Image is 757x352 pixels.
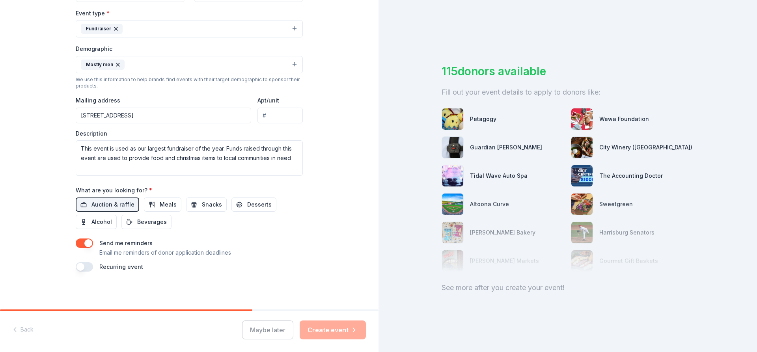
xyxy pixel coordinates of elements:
div: 115 donors available [442,63,694,80]
div: Guardian [PERSON_NAME] [470,143,542,152]
input: Enter a US address [76,108,251,123]
span: Alcohol [91,217,112,227]
span: Auction & raffle [91,200,134,209]
textarea: This event is used as our largest fundraiser of the year. Funds raised through this event are use... [76,140,303,176]
div: Fundraiser [81,24,123,34]
button: Alcohol [76,215,117,229]
img: photo for Petagogy [442,108,463,130]
input: # [257,108,303,123]
p: Email me reminders of donor application deadlines [99,248,231,257]
img: photo for Tidal Wave Auto Spa [442,165,463,186]
button: Beverages [121,215,172,229]
div: See more after you create your event! [442,281,694,294]
div: The Accounting Doctor [599,171,663,181]
div: Mostly men [81,60,125,70]
label: Recurring event [99,263,143,270]
span: Desserts [247,200,272,209]
span: Meals [160,200,177,209]
label: Apt/unit [257,97,279,104]
button: Mostly men [76,56,303,73]
div: Wawa Foundation [599,114,649,124]
span: Beverages [137,217,167,227]
div: Tidal Wave Auto Spa [470,171,528,181]
img: photo for Wawa Foundation [571,108,593,130]
div: Petagogy [470,114,496,124]
button: Desserts [231,197,276,212]
button: Fundraiser [76,20,303,37]
img: photo for Guardian Angel Device [442,137,463,158]
img: photo for The Accounting Doctor [571,165,593,186]
label: Description [76,130,107,138]
button: Auction & raffle [76,197,139,212]
button: Snacks [186,197,227,212]
label: What are you looking for? [76,186,152,194]
label: Event type [76,9,110,17]
button: Meals [144,197,181,212]
div: We use this information to help brands find events with their target demographic to sponsor their... [76,76,303,89]
label: Mailing address [76,97,120,104]
span: Snacks [202,200,222,209]
div: City Winery ([GEOGRAPHIC_DATA]) [599,143,692,152]
label: Demographic [76,45,112,53]
img: photo for City Winery (Philadelphia) [571,137,593,158]
div: Fill out your event details to apply to donors like: [442,86,694,99]
label: Send me reminders [99,240,153,246]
